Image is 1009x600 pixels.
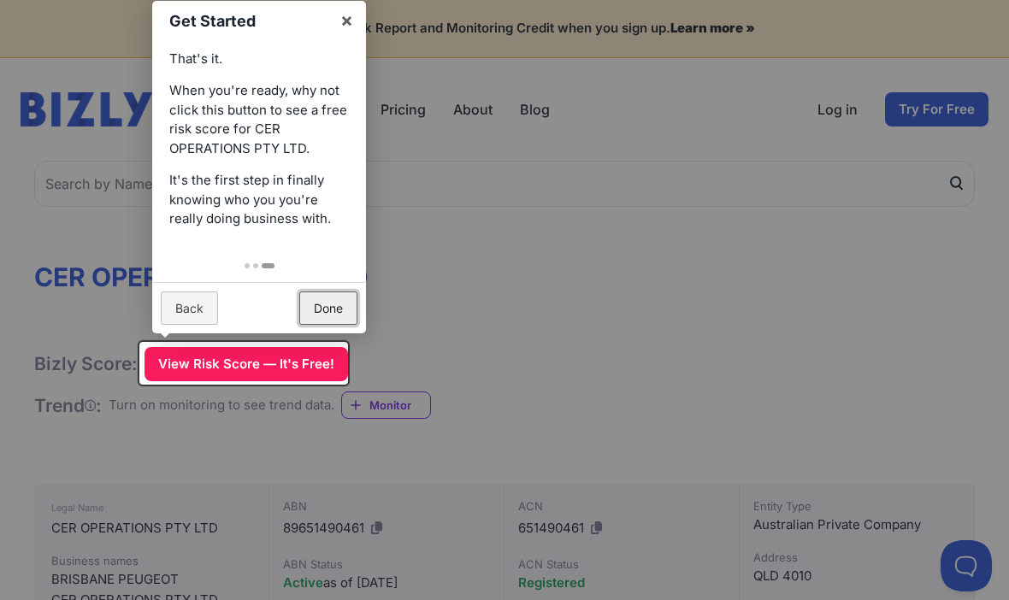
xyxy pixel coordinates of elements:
a: Back [161,291,218,325]
a: × [327,1,366,39]
a: Done [299,291,357,325]
h1: Get Started [169,9,331,32]
p: That's it. [169,50,349,69]
p: When you're ready, why not click this button to see a free risk score for CER OPERATIONS PTY LTD. [169,81,349,158]
p: It's the first step in finally knowing who you you're really doing business with. [169,171,349,229]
